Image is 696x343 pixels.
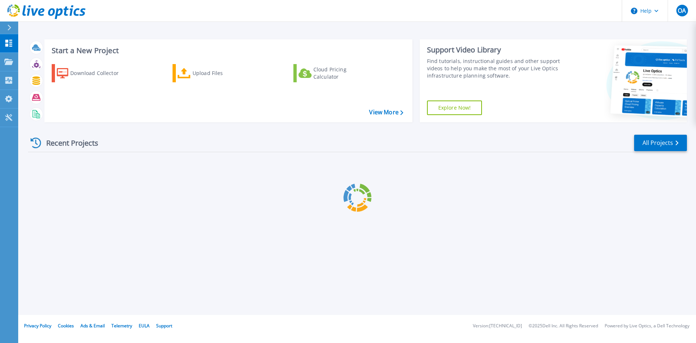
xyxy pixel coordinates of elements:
h3: Start a New Project [52,47,403,55]
a: All Projects [634,135,687,151]
li: Powered by Live Optics, a Dell Technology [605,324,689,328]
div: Cloud Pricing Calculator [313,66,372,80]
a: Download Collector [52,64,133,82]
li: Version: [TECHNICAL_ID] [473,324,522,328]
a: Ads & Email [80,323,105,329]
div: Support Video Library [427,45,563,55]
div: Recent Projects [28,134,108,152]
a: Telemetry [111,323,132,329]
a: Explore Now! [427,100,482,115]
div: Download Collector [70,66,128,80]
a: Upload Files [173,64,254,82]
a: View More [369,109,403,116]
li: © 2025 Dell Inc. All Rights Reserved [529,324,598,328]
a: Privacy Policy [24,323,51,329]
span: OA [678,8,686,13]
a: Cloud Pricing Calculator [293,64,375,82]
div: Find tutorials, instructional guides and other support videos to help you make the most of your L... [427,58,563,79]
div: Upload Files [193,66,251,80]
a: EULA [139,323,150,329]
a: Support [156,323,172,329]
a: Cookies [58,323,74,329]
